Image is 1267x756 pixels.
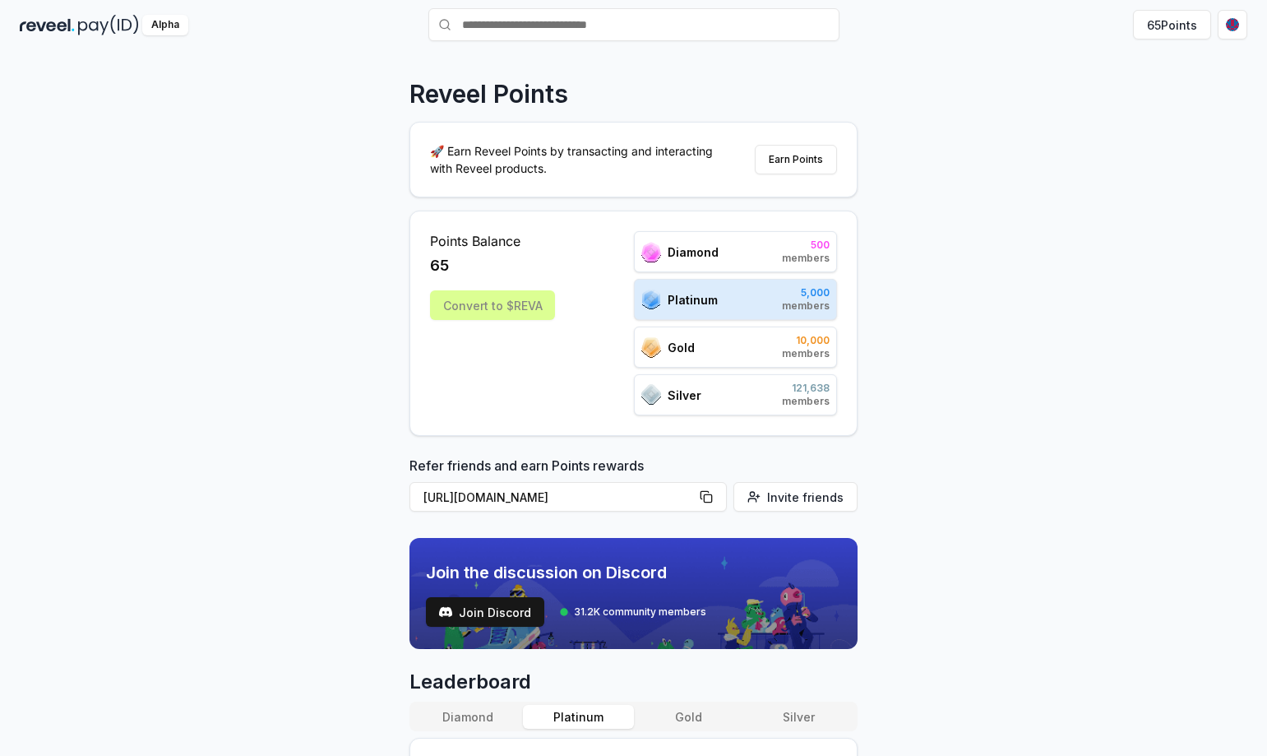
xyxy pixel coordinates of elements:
img: ranks_icon [641,337,661,358]
button: [URL][DOMAIN_NAME] [409,482,727,512]
span: 31.2K community members [574,605,706,619]
button: Gold [634,705,744,729]
button: Join Discord [426,597,544,627]
img: pay_id [78,15,139,35]
span: Diamond [668,243,719,261]
span: Leaderboard [409,669,858,695]
button: Earn Points [755,145,837,174]
span: 121,638 [782,382,830,395]
span: members [782,299,830,313]
div: Refer friends and earn Points rewards [409,456,858,518]
a: testJoin Discord [426,597,544,627]
span: Join the discussion on Discord [426,561,706,584]
span: Join Discord [459,604,531,621]
img: ranks_icon [641,289,661,310]
p: Reveel Points [409,79,568,109]
button: Silver [744,705,854,729]
button: Platinum [523,705,633,729]
span: Silver [668,387,701,404]
img: discord_banner [409,538,858,649]
img: test [439,605,452,619]
span: 65 [430,254,449,277]
span: Platinum [668,291,718,308]
span: Points Balance [430,231,555,251]
span: members [782,347,830,360]
img: ranks_icon [641,384,661,406]
span: 5,000 [782,286,830,299]
button: Diamond [413,705,523,729]
span: members [782,395,830,408]
div: Alpha [142,15,188,35]
span: Invite friends [767,489,844,506]
span: members [782,252,830,265]
span: 10,000 [782,334,830,347]
span: 500 [782,239,830,252]
p: 🚀 Earn Reveel Points by transacting and interacting with Reveel products. [430,142,726,177]
button: Invite friends [733,482,858,512]
button: 65Points [1133,10,1211,39]
img: reveel_dark [20,15,75,35]
img: ranks_icon [641,242,661,262]
span: Gold [668,339,695,356]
